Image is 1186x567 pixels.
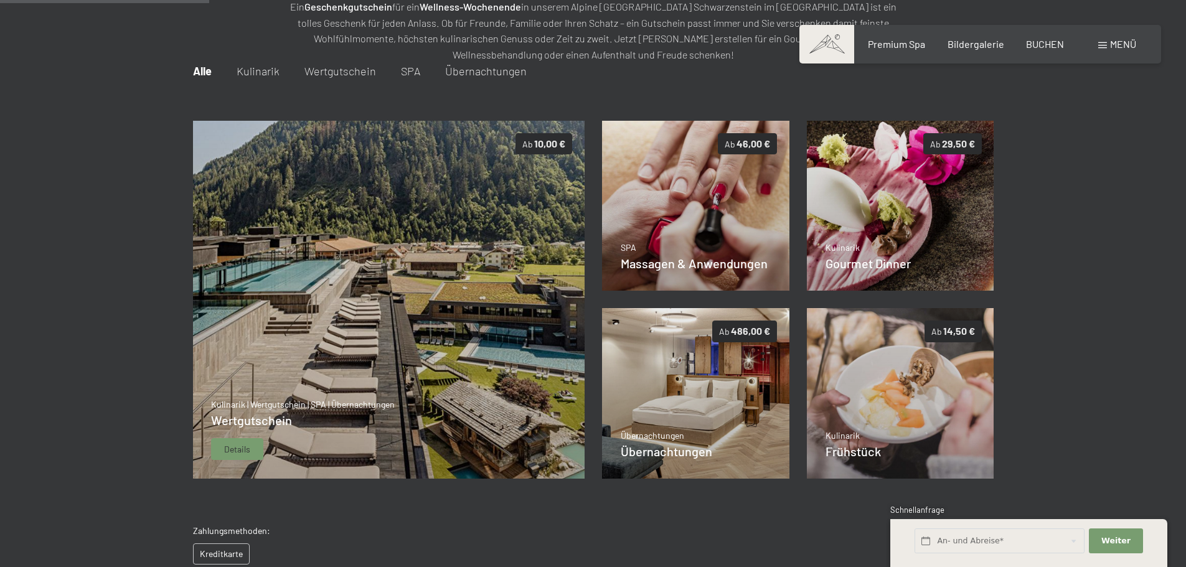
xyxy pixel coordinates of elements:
[1026,38,1064,50] a: BUCHEN
[304,1,392,12] strong: Geschenkgutschein
[868,38,925,50] a: Premium Spa
[420,1,521,12] strong: Wellness-Wochenende
[1089,528,1142,554] button: Weiter
[948,38,1004,50] a: Bildergalerie
[1101,535,1131,546] span: Weiter
[1110,38,1136,50] span: Menü
[890,505,944,515] span: Schnellanfrage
